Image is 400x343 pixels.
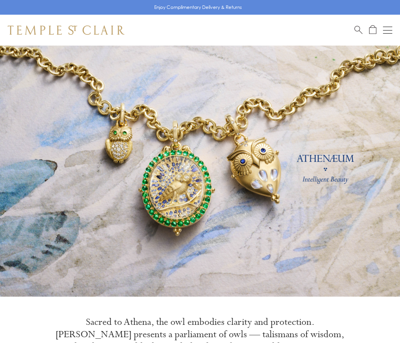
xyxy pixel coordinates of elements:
a: Open Shopping Bag [369,25,376,35]
p: Enjoy Complimentary Delivery & Returns [154,3,242,11]
img: Temple St. Clair [8,25,124,35]
button: Open navigation [383,25,392,35]
a: Search [354,25,363,35]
